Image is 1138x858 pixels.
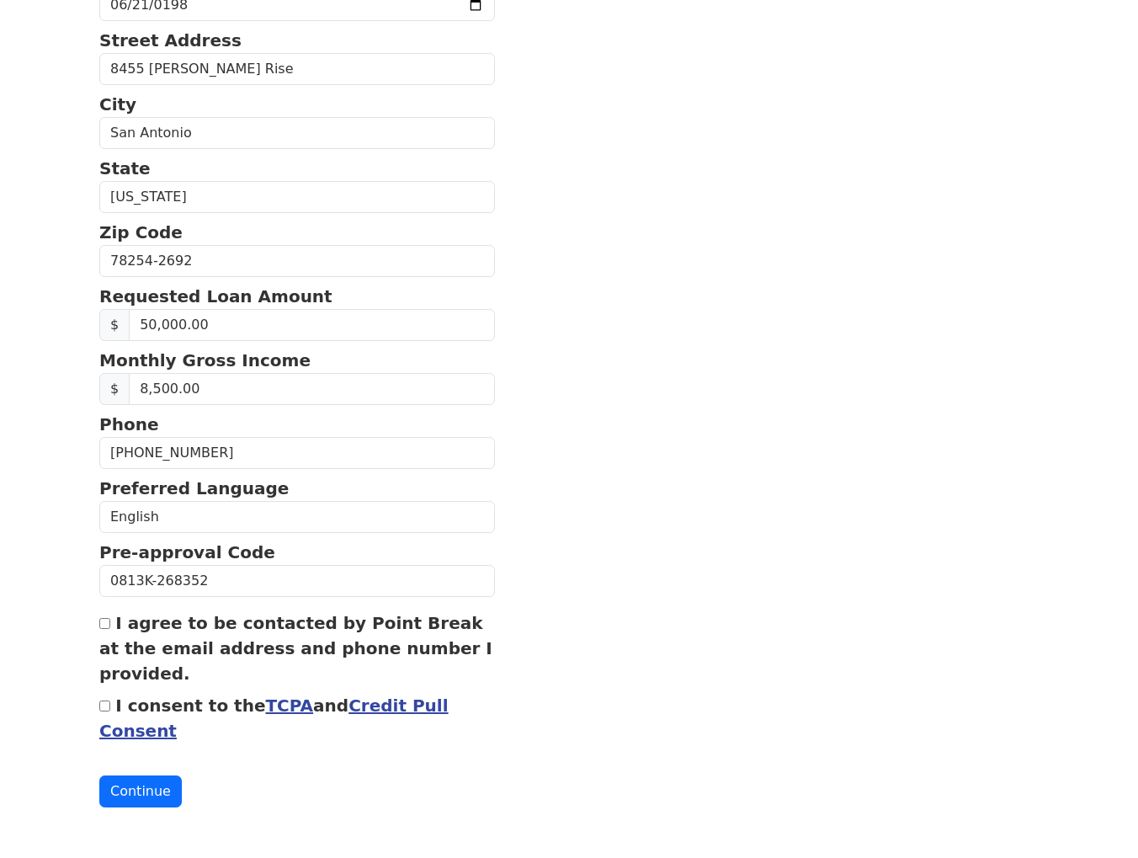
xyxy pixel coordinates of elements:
strong: Zip Code [99,222,183,242]
label: I agree to be contacted by Point Break at the email address and phone number I provided. [99,613,492,684]
input: Street Address [99,53,495,85]
input: City [99,117,495,149]
input: Requested Loan Amount [129,309,495,341]
strong: City [99,94,136,115]
a: TCPA [265,695,313,716]
strong: Phone [99,414,158,434]
label: I consent to the and [99,695,449,741]
input: (___) ___-____ [99,437,495,469]
strong: Pre-approval Code [99,542,275,562]
span: $ [99,309,130,341]
strong: State [99,158,151,179]
input: Zip Code [99,245,495,277]
input: Pre-approval Code [99,565,495,597]
span: $ [99,373,130,405]
strong: Street Address [99,30,242,51]
strong: Requested Loan Amount [99,286,332,306]
strong: Preferred Language [99,478,289,498]
button: Continue [99,775,182,807]
p: Monthly Gross Income [99,348,495,373]
input: Monthly Gross Income [129,373,495,405]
